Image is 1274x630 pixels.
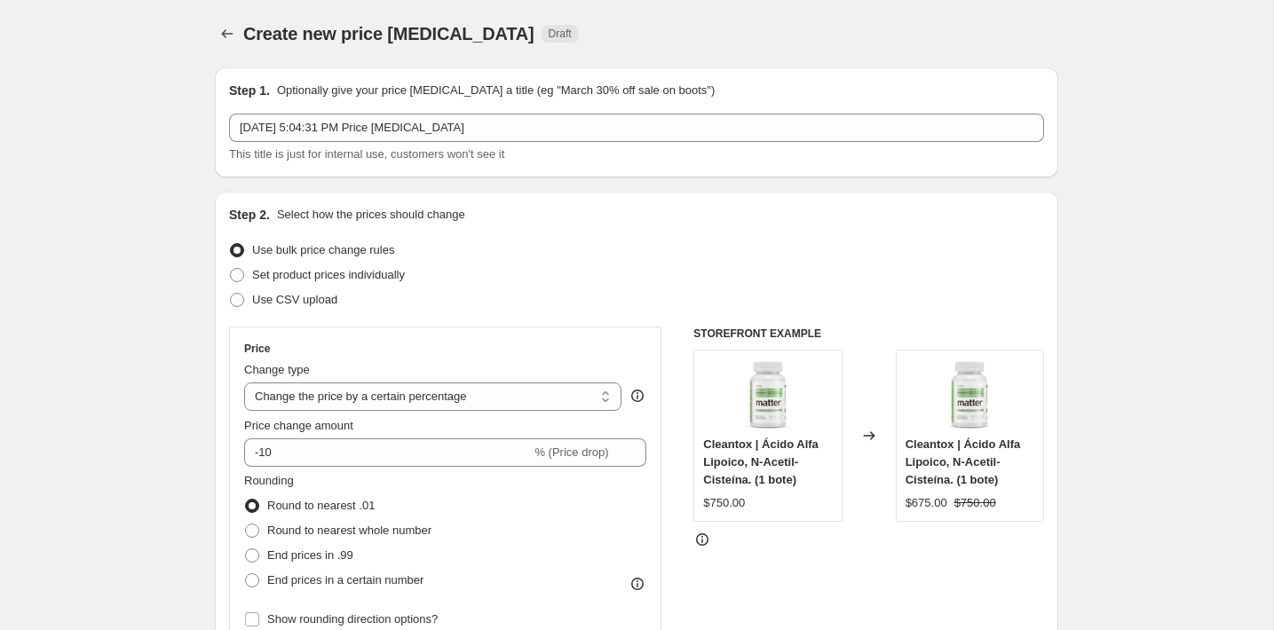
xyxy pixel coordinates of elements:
button: Price change jobs [215,21,240,46]
span: Show rounding direction options? [267,612,438,626]
span: Cleantox | Ácido Alfa Lipoico, N-Acetil-Cisteína. (1 bote) [703,437,819,486]
p: Select how the prices should change [277,206,465,224]
img: cleantox_889496a7-1c7f-43b0-9d84-210a6f2d8490_80x.webp [934,359,1005,430]
span: Round to nearest .01 [267,499,375,512]
span: Price change amount [244,419,353,432]
span: Rounding [244,474,294,487]
span: Cleantox | Ácido Alfa Lipoico, N-Acetil-Cisteína. (1 bote) [906,437,1021,486]
span: This title is just for internal use, customers won't see it [229,147,504,161]
div: $675.00 [906,494,947,512]
span: Use bulk price change rules [252,243,394,256]
strike: $750.00 [954,494,996,512]
span: % (Price drop) [534,445,608,459]
input: -15 [244,438,531,467]
h3: Price [244,342,270,356]
div: help [629,387,646,405]
span: End prices in .99 [267,548,353,562]
span: Round to nearest whole number [267,524,431,537]
div: $750.00 [703,494,745,512]
span: End prices in a certain number [267,573,423,587]
span: Create new price [MEDICAL_DATA] [243,24,534,43]
span: Use CSV upload [252,293,337,306]
h6: STOREFRONT EXAMPLE [693,327,1044,341]
input: 30% off holiday sale [229,114,1044,142]
img: cleantox_889496a7-1c7f-43b0-9d84-210a6f2d8490_80x.webp [732,359,803,430]
span: Draft [549,27,572,41]
h2: Step 2. [229,206,270,224]
h2: Step 1. [229,82,270,99]
p: Optionally give your price [MEDICAL_DATA] a title (eg "March 30% off sale on boots") [277,82,715,99]
span: Change type [244,363,310,376]
span: Set product prices individually [252,268,405,281]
